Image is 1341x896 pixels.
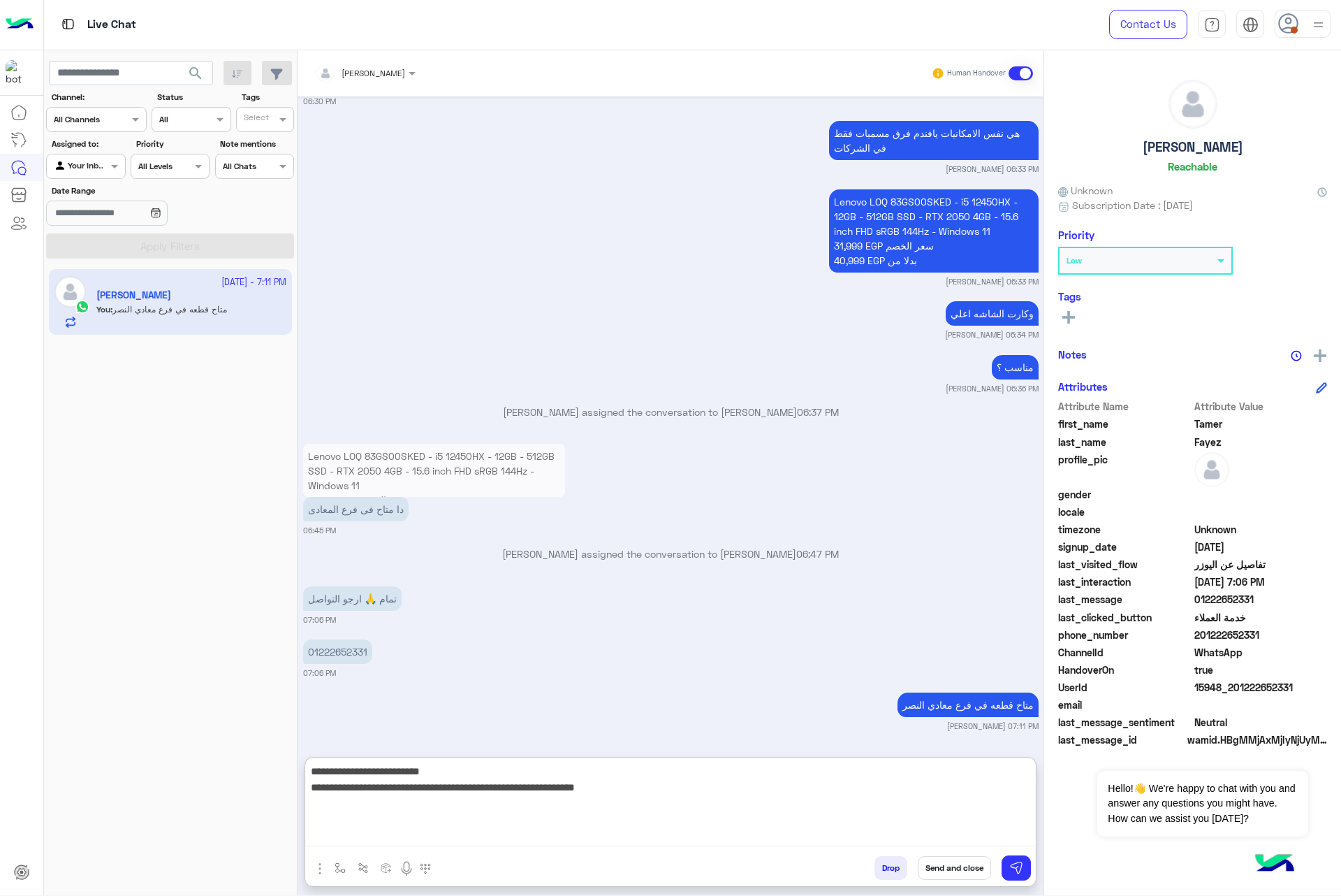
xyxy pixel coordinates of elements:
[52,138,124,150] label: Assigned to:
[1058,557,1192,572] span: last_visited_flow
[947,68,1006,79] small: Human Handover
[1058,732,1185,747] span: last_message_id
[312,860,328,877] img: send attachment
[303,96,336,107] small: 06:30 PM
[1058,399,1192,414] span: Attribute Name
[897,693,1039,717] p: 5/10/2025, 7:11 PM
[1314,349,1326,362] img: add
[87,15,136,34] p: Live Chat
[303,640,372,664] p: 5/10/2025, 7:06 PM
[136,138,208,150] label: Priority
[303,497,409,521] p: 5/10/2025, 6:45 PM
[1194,698,1328,712] span: null
[1194,610,1328,625] span: خدمة العملاء
[1169,80,1217,128] img: defaultAdmin.png
[303,667,336,679] small: 07:06 PM
[1168,160,1217,173] h6: Reachable
[303,614,336,626] small: 07:06 PM
[1204,17,1220,33] img: tab
[381,862,392,874] img: create order
[1194,557,1328,572] span: تفاصيل عن اليوزر
[398,860,415,877] img: send voice note
[242,91,293,103] label: Tags
[1072,198,1193,212] span: Subscription Date : [DATE]
[1058,680,1192,695] span: UserId
[946,164,1039,175] small: [PERSON_NAME] 06:33 PM
[1058,435,1192,449] span: last_name
[1194,628,1328,642] span: 201222652331
[1058,575,1192,589] span: last_interaction
[6,10,34,39] img: Logo
[358,862,369,874] img: Trigger scenario
[187,65,204,82] span: search
[797,406,839,418] span: 06:37 PM
[1067,255,1082,266] b: Low
[1194,540,1328,554] span: 2025-07-25T10:56:04.279Z
[829,121,1039,160] p: 5/10/2025, 6:33 PM
[1058,452,1192,484] span: profile_pic
[420,863,431,874] img: make a call
[1243,17,1259,33] img: tab
[1194,505,1328,519] span: null
[46,233,294,259] button: Apply Filters
[1194,592,1328,607] span: 01222652331
[342,68,405,78] span: [PERSON_NAME]
[1250,840,1299,889] img: hulul-logo.png
[947,721,1039,732] small: [PERSON_NAME] 07:11 PM
[303,525,336,536] small: 06:45 PM
[1058,380,1108,393] h6: Attributes
[303,444,565,527] p: 5/10/2025, 6:45 PM
[329,856,352,879] button: select flow
[335,862,346,874] img: select flow
[303,405,1039,419] p: [PERSON_NAME] assigned the conversation to [PERSON_NAME]
[1194,715,1328,730] span: 0
[303,547,1039,561] p: [PERSON_NAME] assigned the conversation to [PERSON_NAME]
[375,856,398,879] button: create order
[59,15,77,33] img: tab
[1109,10,1187,39] a: Contact Us
[1194,452,1229,487] img: defaultAdmin.png
[1058,610,1192,625] span: last_clicked_button
[52,91,145,103] label: Channel:
[303,586,402,611] p: 5/10/2025, 7:06 PM
[1058,487,1192,502] span: gender
[1194,435,1328,449] span: Fayez
[1194,663,1328,677] span: true
[1198,10,1226,39] a: tab
[796,548,839,560] span: 06:47 PM
[946,301,1039,326] p: 5/10/2025, 6:34 PM
[1058,417,1192,431] span: first_name
[1194,487,1328,502] span: null
[1194,645,1328,660] span: 2
[157,91,229,103] label: Status
[874,856,907,880] button: Drop
[1310,16,1327,34] img: profile
[1058,505,1192,519] span: locale
[1194,575,1328,589] span: 2025-10-05T16:06:24.505Z
[918,856,991,880] button: Send and close
[992,355,1039,380] p: 5/10/2025, 6:36 PM
[1009,861,1023,875] img: send message
[1058,229,1094,241] h6: Priority
[179,61,213,91] button: search
[1291,350,1302,361] img: notes
[1058,628,1192,642] span: phone_number
[1194,417,1328,431] span: Tamer
[1143,139,1243,155] h5: [PERSON_NAME]
[946,276,1039,287] small: [PERSON_NAME] 06:33 PM
[1058,645,1192,660] span: ChannelId
[1058,715,1192,730] span: last_message_sentiment
[220,138,292,150] label: Note mentions
[1194,399,1328,414] span: Attribute Value
[52,185,208,197] label: Date Range
[1058,183,1113,198] span: Unknown
[1058,348,1087,361] h6: Notes
[1058,592,1192,607] span: last_message
[1097,771,1307,837] span: Hello!👋 We're happy to chat with you and answer any questions you might have. How can we assist y...
[829,189,1039,273] p: 5/10/2025, 6:33 PM
[6,60,31,85] img: 1403182699927242
[1058,663,1192,677] span: HandoverOn
[1187,732,1327,747] span: wamid.HBgMMjAxMjIyNjUyMzMxFQIAEhggQUM2OEMzOTdFNTY5NjAzRjFBNTk4QjEyNTRFNUNFRTQA
[946,383,1039,394] small: [PERSON_NAME] 06:36 PM
[1194,680,1328,695] span: 15948_201222652331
